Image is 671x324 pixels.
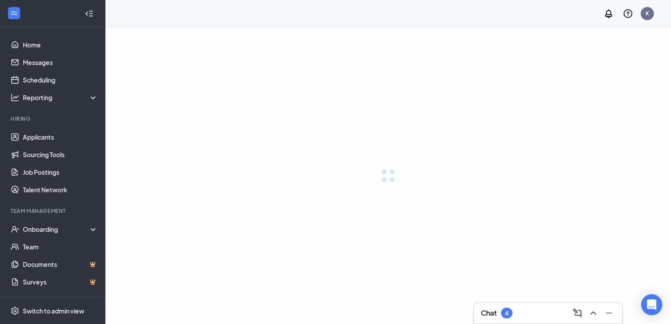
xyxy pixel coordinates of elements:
a: Team [23,238,98,256]
svg: WorkstreamLogo [10,9,18,18]
a: Scheduling [23,71,98,89]
svg: Analysis [11,93,19,102]
button: ChevronUp [585,306,599,320]
a: Job Postings [23,163,98,181]
a: SurveysCrown [23,273,98,291]
svg: Minimize [604,308,614,318]
div: 4 [505,310,509,317]
a: Talent Network [23,181,98,198]
div: Open Intercom Messenger [641,294,662,315]
svg: ChevronUp [588,308,599,318]
a: Messages [23,54,98,71]
div: Team Management [11,207,96,215]
svg: Settings [11,306,19,315]
button: ComposeMessage [570,306,584,320]
div: K [646,10,649,17]
a: Sourcing Tools [23,146,98,163]
h3: Chat [481,308,497,318]
a: DocumentsCrown [23,256,98,273]
svg: Collapse [85,9,94,18]
svg: QuestionInfo [623,8,633,19]
svg: UserCheck [11,225,19,234]
svg: Notifications [603,8,614,19]
div: Reporting [23,93,98,102]
div: Onboarding [23,225,98,234]
div: Hiring [11,115,96,122]
a: Home [23,36,98,54]
svg: ComposeMessage [572,308,583,318]
button: Minimize [601,306,615,320]
a: Applicants [23,128,98,146]
div: Switch to admin view [23,306,84,315]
